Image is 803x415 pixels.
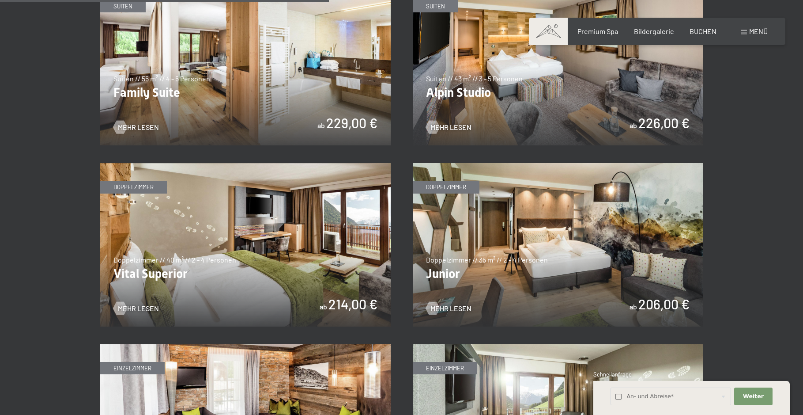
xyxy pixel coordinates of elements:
a: Mehr Lesen [113,122,159,132]
img: Vital Superior [100,163,391,327]
a: Single Alpin [100,345,391,350]
span: Mehr Lesen [430,122,471,132]
a: Mehr Lesen [426,304,471,313]
span: Mehr Lesen [118,304,159,313]
a: Single Superior [413,345,703,350]
button: Weiter [734,388,772,406]
span: Menü [749,27,768,35]
img: Junior [413,163,703,327]
a: Junior [413,164,703,169]
span: Mehr Lesen [430,304,471,313]
a: Mehr Lesen [113,304,159,313]
a: Premium Spa [577,27,618,35]
a: Vital Superior [100,164,391,169]
span: Schnellanfrage [593,371,632,378]
a: Bildergalerie [634,27,674,35]
span: Weiter [743,392,764,400]
span: Mehr Lesen [118,122,159,132]
a: Mehr Lesen [426,122,471,132]
a: BUCHEN [690,27,716,35]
